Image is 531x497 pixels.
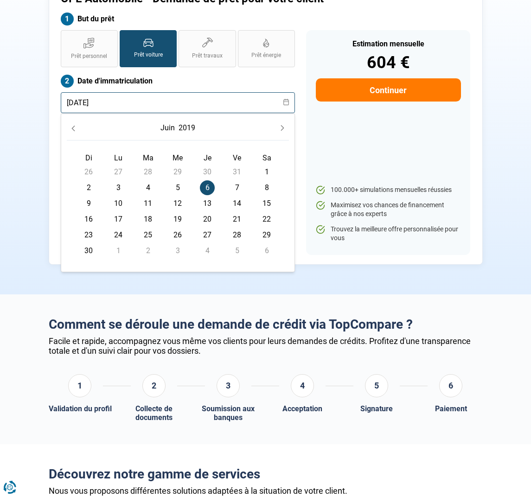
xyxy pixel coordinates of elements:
td: 14 [222,196,252,211]
span: 14 [230,196,244,211]
span: Di [85,153,92,162]
h2: Comment se déroule une demande de crédit via TopCompare ? [49,317,483,332]
div: Soumission aux banques [197,404,260,422]
div: Validation du profil [49,404,112,413]
td: 3 [103,180,133,196]
span: 25 [141,228,155,242]
button: Next Month [276,121,289,134]
span: 24 [111,228,126,242]
td: 1 [103,243,133,259]
span: 3 [111,180,126,195]
span: 23 [81,228,96,242]
div: 3 [217,374,240,397]
button: Choose Month [159,120,177,136]
span: 26 [81,165,96,179]
div: Facile et rapide, accompagnez vous même vos clients pour leurs demandes de crédits. Profitez d'un... [49,336,483,356]
span: 2 [81,180,96,195]
li: 100.000+ simulations mensuelles réussies [316,185,461,195]
td: 30 [74,243,104,259]
div: Choose Date [61,114,295,272]
span: 12 [170,196,185,211]
span: Ma [143,153,154,162]
span: 28 [141,165,155,179]
td: 5 [222,243,252,259]
div: 6 [439,374,462,397]
span: Prêt personnel [71,52,107,60]
td: 29 [163,164,192,180]
span: Me [173,153,183,162]
td: 6 [192,180,222,196]
span: 1 [259,165,274,179]
td: 15 [252,196,281,211]
div: Paiement [435,404,467,413]
span: Je [204,153,211,162]
span: 2 [141,243,155,258]
td: 5 [163,180,192,196]
span: 16 [81,212,96,227]
span: 21 [230,212,244,227]
td: 1 [252,164,281,180]
span: 17 [111,212,126,227]
span: 6 [259,243,274,258]
span: 29 [170,165,185,179]
span: 29 [259,228,274,242]
span: 26 [170,228,185,242]
span: 8 [259,180,274,195]
div: Collecte de documents [122,404,186,422]
div: Acceptation [282,404,322,413]
h2: Découvrez notre gamme de services [49,466,483,482]
li: Trouvez la meilleure offre personnalisée pour vous [316,225,461,243]
span: 6 [200,180,215,195]
span: 3 [170,243,185,258]
span: 30 [200,165,215,179]
td: 6 [252,243,281,259]
td: 7 [222,180,252,196]
input: jj/mm/aaaa [61,92,295,113]
td: 30 [192,164,222,180]
div: 4 [291,374,314,397]
td: 25 [133,227,163,243]
span: 1 [111,243,126,258]
td: 29 [252,227,281,243]
td: 4 [192,243,222,259]
td: 24 [103,227,133,243]
span: Prêt travaux [192,52,223,60]
div: 604 € [316,54,461,71]
div: 5 [365,374,388,397]
td: 28 [133,164,163,180]
span: 9 [81,196,96,211]
td: 27 [192,227,222,243]
td: 28 [222,227,252,243]
td: 2 [74,180,104,196]
div: 1 [68,374,91,397]
td: 17 [103,211,133,227]
label: Date d'immatriculation [61,75,295,88]
span: Prêt énergie [251,51,281,59]
span: 27 [111,165,126,179]
td: 16 [74,211,104,227]
td: 23 [74,227,104,243]
label: But du prêt [61,13,295,25]
button: Choose Year [177,120,197,136]
td: 11 [133,196,163,211]
td: 31 [222,164,252,180]
div: Signature [360,404,393,413]
span: 5 [170,180,185,195]
span: 20 [200,212,215,227]
span: 11 [141,196,155,211]
td: 20 [192,211,222,227]
td: 18 [133,211,163,227]
td: 9 [74,196,104,211]
span: 4 [200,243,215,258]
button: Previous Month [67,121,80,134]
td: 27 [103,164,133,180]
span: Lu [114,153,122,162]
td: 4 [133,180,163,196]
span: 30 [81,243,96,258]
div: Nous vous proposons différentes solutions adaptées à la situation de votre client. [49,486,483,496]
td: 13 [192,196,222,211]
li: Maximisez vos chances de financement grâce à nos experts [316,201,461,219]
span: 13 [200,196,215,211]
span: 28 [230,228,244,242]
td: 10 [103,196,133,211]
